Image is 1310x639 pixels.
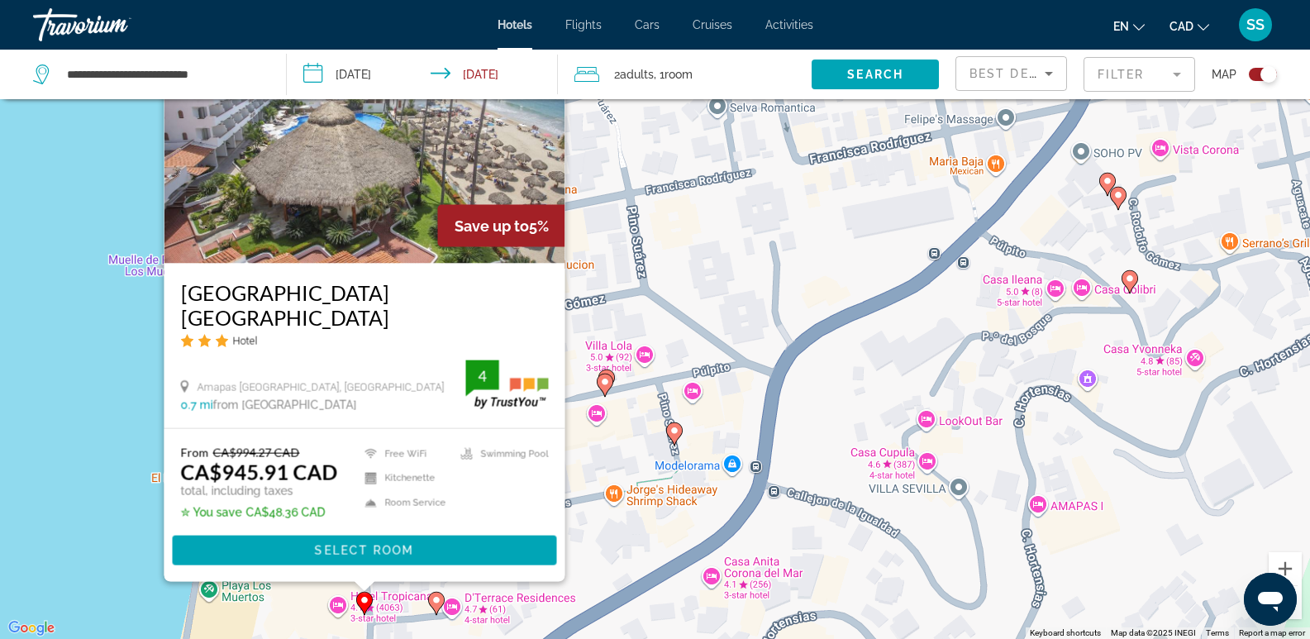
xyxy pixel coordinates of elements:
[180,398,212,412] span: 0.7 mi
[614,63,654,86] span: 2
[197,380,444,393] span: Amapas [GEOGRAPHIC_DATA], [GEOGRAPHIC_DATA]
[212,398,356,412] span: from [GEOGRAPHIC_DATA]
[180,506,241,519] span: ✮ You save
[1030,627,1101,639] button: Keyboard shortcuts
[1169,14,1209,38] button: Change currency
[232,334,257,346] span: Hotel
[172,543,556,556] a: Select Room
[4,618,59,639] img: Google
[356,470,452,486] li: Kitchenette
[437,204,564,246] div: 5%
[180,279,548,329] a: [GEOGRAPHIC_DATA] [GEOGRAPHIC_DATA]
[635,18,660,31] a: Cars
[665,68,693,81] span: Room
[1234,7,1277,42] button: User Menu
[356,494,452,511] li: Room Service
[693,18,732,31] a: Cruises
[180,484,337,498] p: total, including taxes
[287,50,557,99] button: Check-in date: Nov 1, 2025 Check-out date: Nov 8, 2025
[1269,552,1302,585] button: Zoom in
[465,360,548,408] img: trustyou-badge.svg
[314,544,413,557] span: Select Room
[1212,63,1236,86] span: Map
[620,68,654,81] span: Adults
[558,50,812,99] button: Travelers: 2 adults, 0 children
[847,68,903,81] span: Search
[812,60,939,89] button: Search
[212,446,299,460] del: CA$994.27 CAD
[452,446,548,462] li: Swimming Pool
[1113,20,1129,33] span: en
[1084,56,1195,93] button: Filter
[1246,17,1265,33] span: SS
[969,67,1055,80] span: Best Deals
[180,333,548,347] div: 3 star Hotel
[180,446,208,460] span: From
[465,365,498,385] div: 4
[1236,67,1277,82] button: Toggle map
[765,18,813,31] a: Activities
[1244,573,1297,626] iframe: Button to launch messaging window
[1113,14,1145,38] button: Change language
[180,506,337,519] p: CA$48.36 CAD
[356,446,452,462] li: Free WiFi
[969,64,1053,83] mat-select: Sort by
[454,217,528,234] span: Save up to
[1169,20,1193,33] span: CAD
[4,618,59,639] a: Open this area in Google Maps (opens a new window)
[1206,628,1229,637] a: Terms (opens in new tab)
[498,18,532,31] a: Hotels
[1239,628,1305,637] a: Report a map error
[565,18,602,31] a: Flights
[654,63,693,86] span: , 1
[172,536,556,565] button: Select Room
[1111,628,1196,637] span: Map data ©2025 INEGI
[33,3,198,46] a: Travorium
[180,460,337,484] ins: CA$945.91 CAD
